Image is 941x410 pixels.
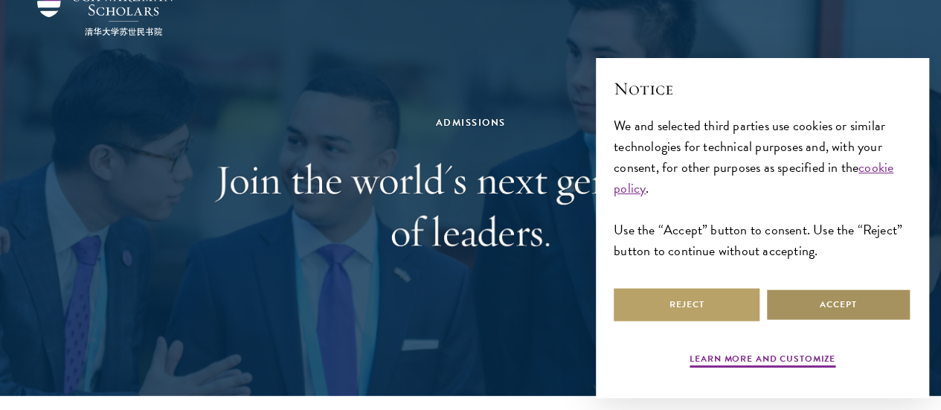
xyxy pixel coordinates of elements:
[214,115,728,131] div: Admissions
[614,76,911,101] h2: Notice
[614,288,759,321] button: Reject
[214,153,728,257] h1: Join the world's next generation of leaders.
[614,157,893,198] a: cookie policy
[690,352,835,370] button: Learn more and customize
[765,288,911,321] button: Accept
[614,115,911,262] div: We and selected third parties use cookies or similar technologies for technical purposes and, wit...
